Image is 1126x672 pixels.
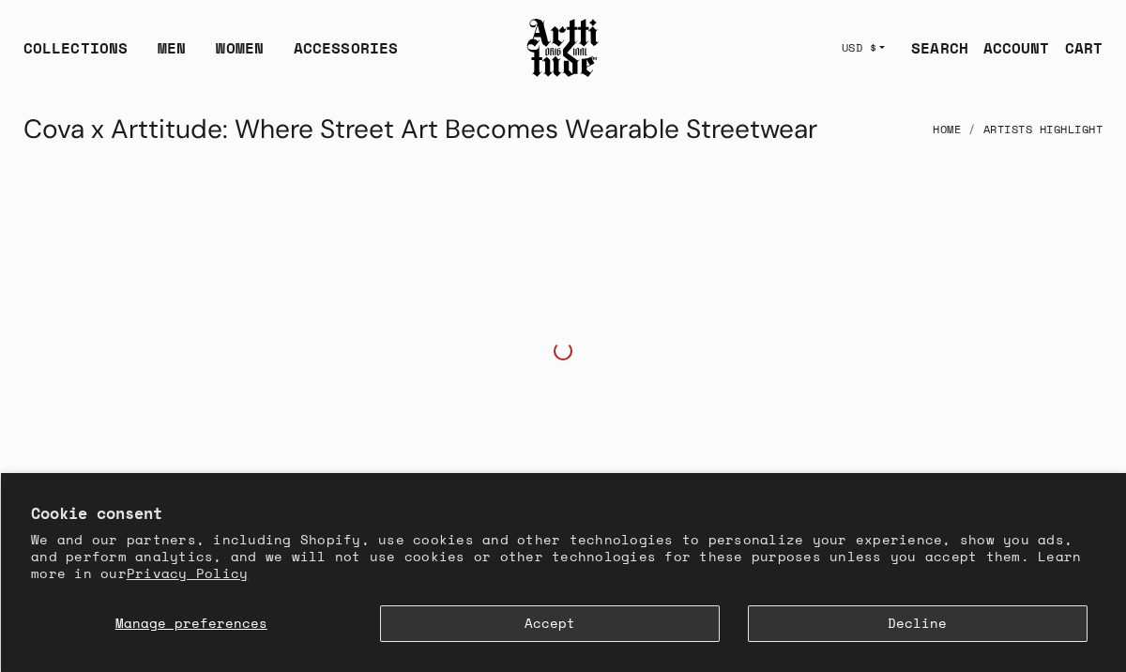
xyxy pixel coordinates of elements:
[830,27,897,69] button: USD $
[983,109,1103,150] a: Artists Highlight
[525,16,601,80] img: Arttitude
[294,37,398,74] div: ACCESSORIES
[380,605,720,642] button: Accept
[933,109,961,150] a: Home
[31,605,352,642] button: Manage preferences
[31,531,1097,583] p: We and our partners, including Shopify, use cookies and other technologies to personalize your ex...
[23,107,817,152] h1: Cova x Arttitude: Where Street Art Becomes Wearable Streetwear
[896,29,968,67] a: SEARCH
[216,37,264,74] a: WOMEN
[1065,37,1103,59] div: CART
[968,29,1050,67] a: ACCOUNT
[115,613,267,633] span: Manage preferences
[23,37,128,74] div: COLLECTIONS
[842,40,877,55] span: USD $
[127,563,249,583] a: Privacy Policy
[158,37,186,74] a: MEN
[748,605,1088,642] button: Decline
[8,37,413,74] ul: Main navigation
[31,503,1097,524] h2: Cookie consent
[1050,29,1103,67] a: Open cart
